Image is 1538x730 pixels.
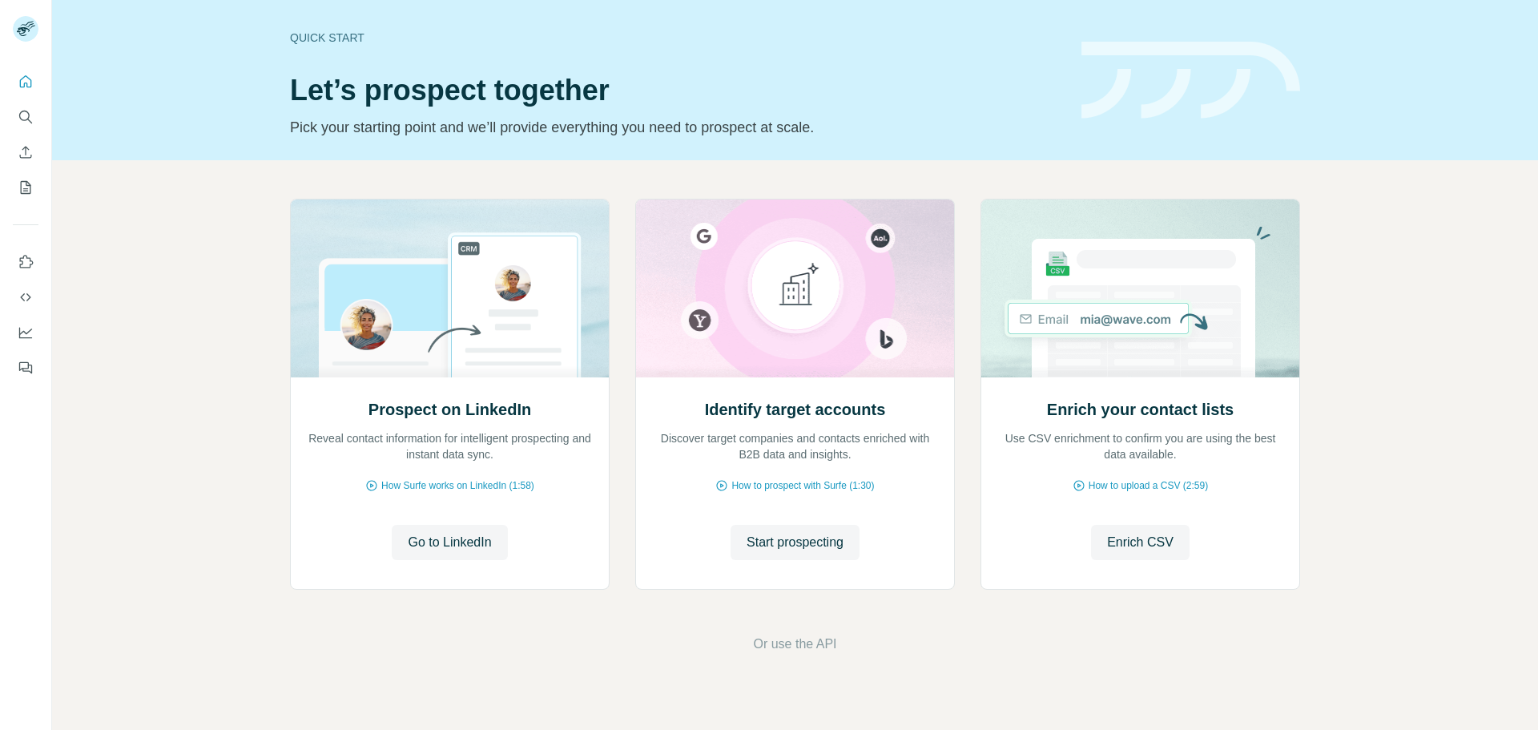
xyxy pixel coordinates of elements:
span: How Surfe works on LinkedIn (1:58) [381,478,534,493]
span: Start prospecting [747,533,843,552]
button: Go to LinkedIn [392,525,507,560]
span: Go to LinkedIn [408,533,491,552]
h2: Prospect on LinkedIn [368,398,531,421]
button: Enrich CSV [13,138,38,167]
button: Or use the API [753,635,836,654]
button: Start prospecting [731,525,860,560]
p: Use CSV enrichment to confirm you are using the best data available. [997,430,1283,462]
span: Enrich CSV [1107,533,1174,552]
p: Reveal contact information for intelligent prospecting and instant data sync. [307,430,593,462]
h1: Let’s prospect together [290,75,1062,107]
div: Quick start [290,30,1062,46]
h2: Enrich your contact lists [1047,398,1234,421]
img: banner [1081,42,1300,119]
p: Discover target companies and contacts enriched with B2B data and insights. [652,430,938,462]
p: Pick your starting point and we’ll provide everything you need to prospect at scale. [290,116,1062,139]
button: My lists [13,173,38,202]
img: Enrich your contact lists [980,200,1300,377]
img: Prospect on LinkedIn [290,200,610,377]
button: Search [13,103,38,131]
button: Use Surfe on LinkedIn [13,248,38,276]
h2: Identify target accounts [705,398,886,421]
span: How to upload a CSV (2:59) [1089,478,1208,493]
img: Identify target accounts [635,200,955,377]
span: How to prospect with Surfe (1:30) [731,478,874,493]
button: Use Surfe API [13,283,38,312]
button: Feedback [13,353,38,382]
button: Dashboard [13,318,38,347]
button: Quick start [13,67,38,96]
button: Enrich CSV [1091,525,1190,560]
